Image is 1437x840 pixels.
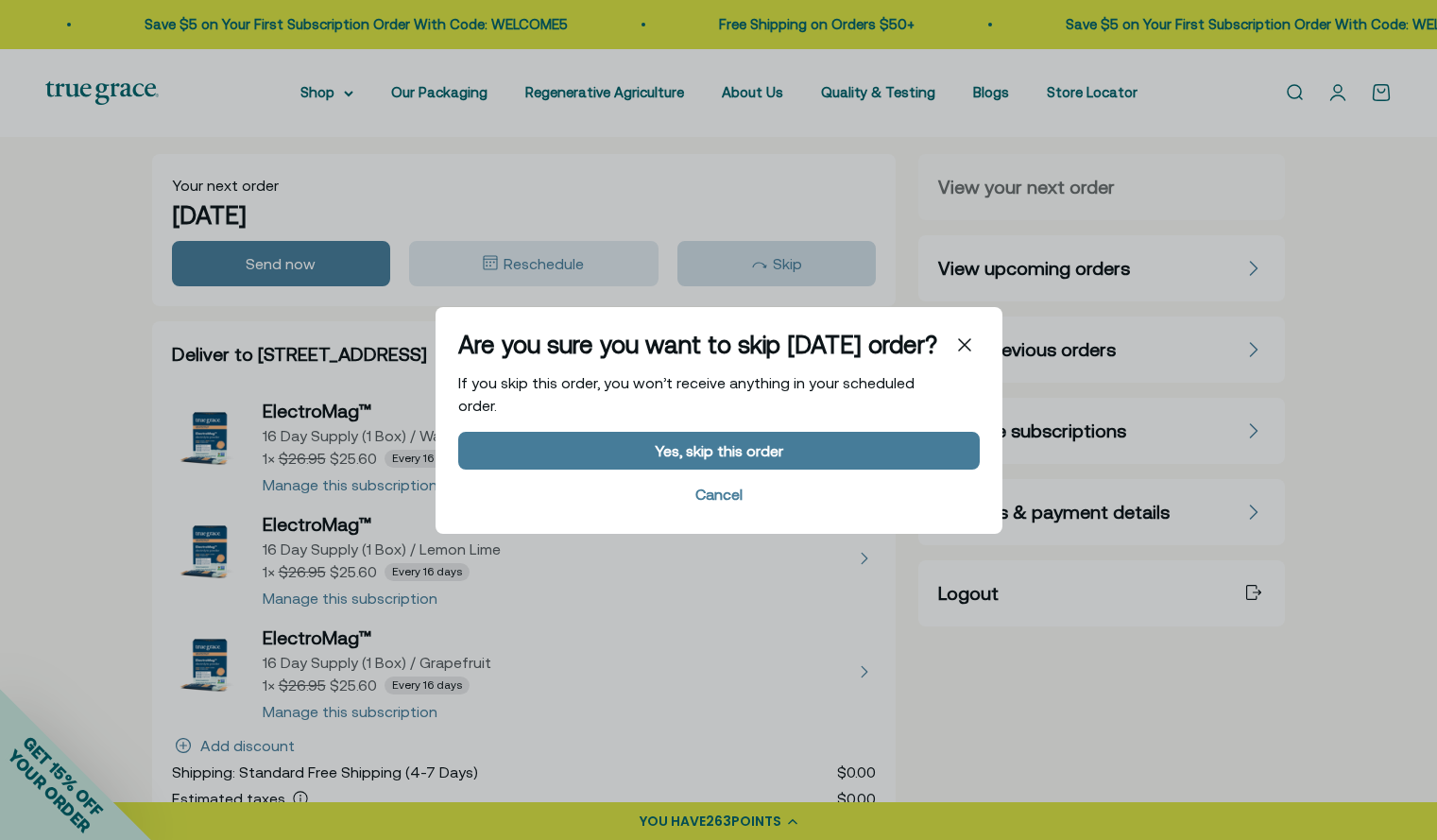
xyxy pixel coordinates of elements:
[695,486,743,501] div: Cancel
[655,442,783,457] div: Yes, skip this order
[458,373,915,413] span: If you skip this order, you won’t receive anything in your scheduled order.
[458,431,980,469] button: Yes, skip this order
[458,476,980,510] span: Cancel
[949,330,980,360] span: Close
